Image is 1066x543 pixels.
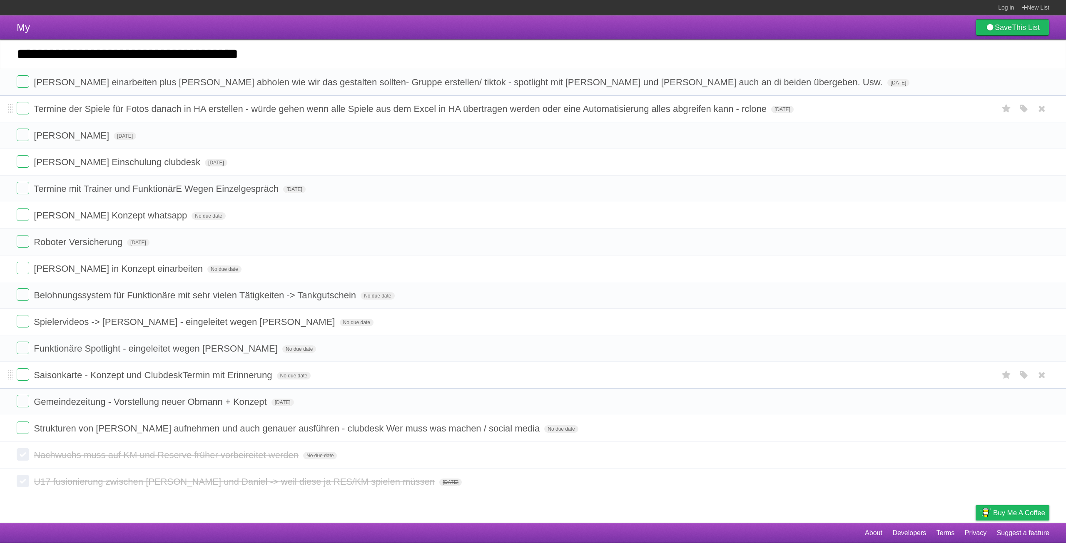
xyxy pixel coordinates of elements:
[114,132,136,140] span: [DATE]
[976,19,1049,36] a: SaveThis List
[980,506,991,520] img: Buy me a coffee
[34,183,281,194] span: Termine mit Trainer und FunktionärE Wegen Einzelgespräch
[1012,23,1040,32] b: This List
[892,525,926,541] a: Developers
[283,186,306,193] span: [DATE]
[544,425,578,433] span: No due date
[17,129,29,141] label: Done
[771,106,794,113] span: [DATE]
[936,525,955,541] a: Terms
[17,262,29,274] label: Done
[865,525,882,541] a: About
[34,423,542,434] span: Strukturen von [PERSON_NAME] aufnehmen und auch genauer ausführen - clubdesk Wer muss was machen ...
[17,235,29,248] label: Done
[997,525,1049,541] a: Suggest a feature
[34,77,884,87] span: [PERSON_NAME] einarbeiten plus [PERSON_NAME] abholen wie wir das gestalten sollten- Gruppe erstel...
[207,265,241,273] span: No due date
[17,102,29,114] label: Done
[34,130,111,141] span: [PERSON_NAME]
[17,75,29,88] label: Done
[34,237,125,247] span: Roboter Versicherung
[17,208,29,221] label: Done
[17,155,29,168] label: Done
[277,372,311,379] span: No due date
[34,157,202,167] span: [PERSON_NAME] Einschulung clubdesk
[17,342,29,354] label: Done
[205,159,227,166] span: [DATE]
[17,182,29,194] label: Done
[34,476,437,487] span: U17 fusionierung zwischen [PERSON_NAME] und Daniel -> weil diese ja RES/KM spielen müssen
[34,397,269,407] span: Gemeindezeitung - Vorstellung neuer Obmann + Konzept
[361,292,394,300] span: No due date
[34,343,280,354] span: Funktionäre Spotlight - eingeleitet wegen [PERSON_NAME]
[965,525,986,541] a: Privacy
[993,506,1045,520] span: Buy me a coffee
[17,475,29,487] label: Done
[340,319,374,326] span: No due date
[17,22,30,33] span: My
[127,239,149,246] span: [DATE]
[17,422,29,434] label: Done
[999,102,1014,116] label: Star task
[34,450,301,460] span: Nachwuchs muss auf KM und Reserve früher vorbeireitet werden
[17,448,29,461] label: Done
[34,317,337,327] span: Spielervideos -> [PERSON_NAME] - eingeleitet wegen [PERSON_NAME]
[303,452,337,459] span: No due date
[34,104,769,114] span: Termine der Spiele für Fotos danach in HA erstellen - würde gehen wenn alle Spiele aus dem Excel ...
[887,79,910,87] span: [DATE]
[34,290,358,300] span: Belohnungssystem für Funktionäre mit sehr vielen Tätigkeiten -> Tankgutschein
[192,212,225,220] span: No due date
[17,368,29,381] label: Done
[976,505,1049,521] a: Buy me a coffee
[999,368,1014,382] label: Star task
[439,479,462,486] span: [DATE]
[34,263,205,274] span: [PERSON_NAME] in Konzept einarbeiten
[17,395,29,407] label: Done
[17,315,29,327] label: Done
[34,370,274,380] span: Saisonkarte - Konzept und ClubdeskTermin mit Erinnerung
[34,210,189,221] span: [PERSON_NAME] Konzept whatsapp
[282,345,316,353] span: No due date
[17,288,29,301] label: Done
[271,399,294,406] span: [DATE]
